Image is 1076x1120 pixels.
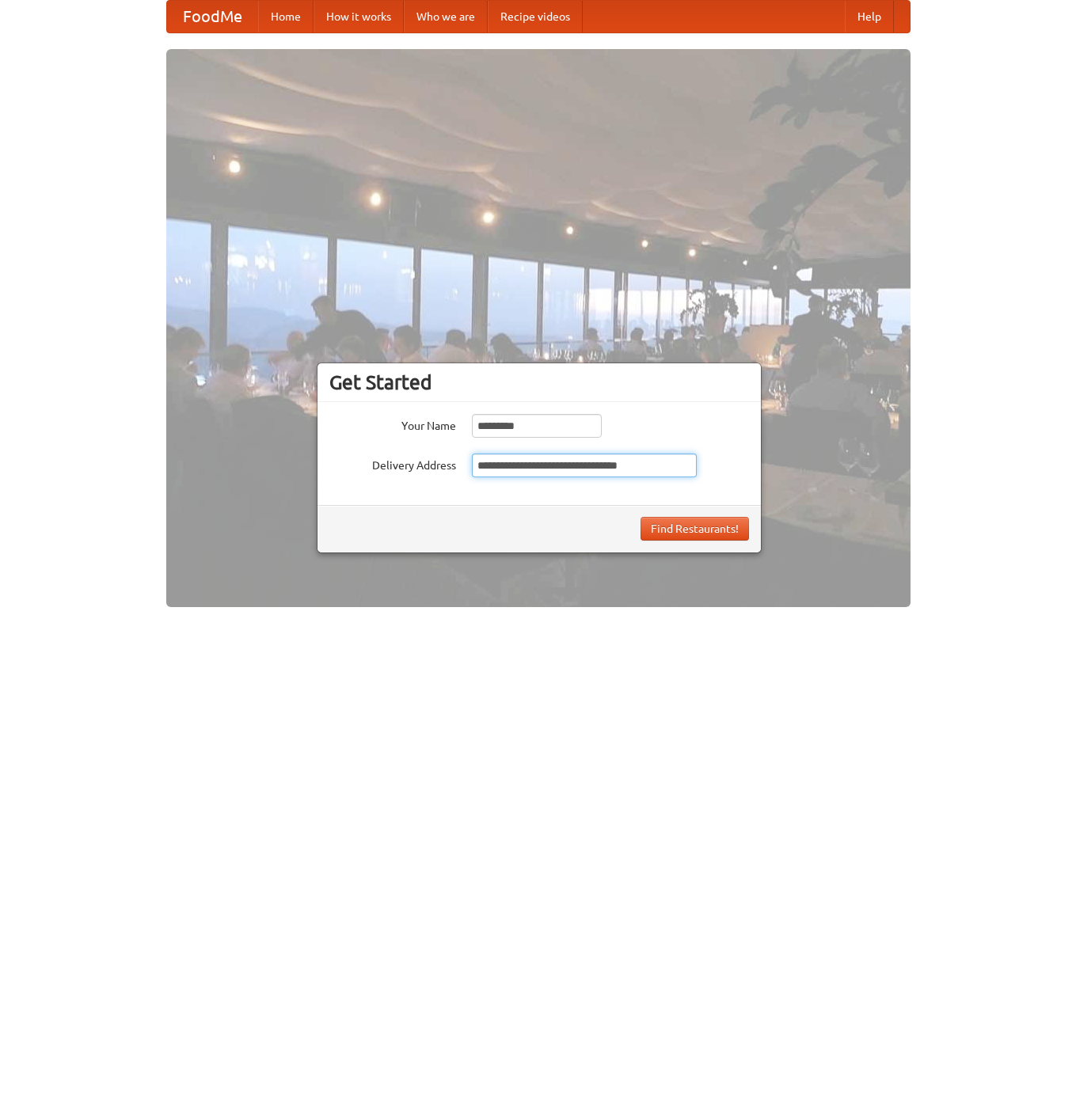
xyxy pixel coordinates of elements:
a: Recipe videos [488,1,583,32]
a: How it works [314,1,404,32]
button: Find Restaurants! [641,517,749,541]
label: Your Name [329,414,456,434]
h3: Get Started [329,370,749,394]
label: Delivery Address [329,454,456,473]
a: Who we are [404,1,488,32]
a: Home [258,1,314,32]
a: FoodMe [167,1,258,32]
a: Help [845,1,894,32]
